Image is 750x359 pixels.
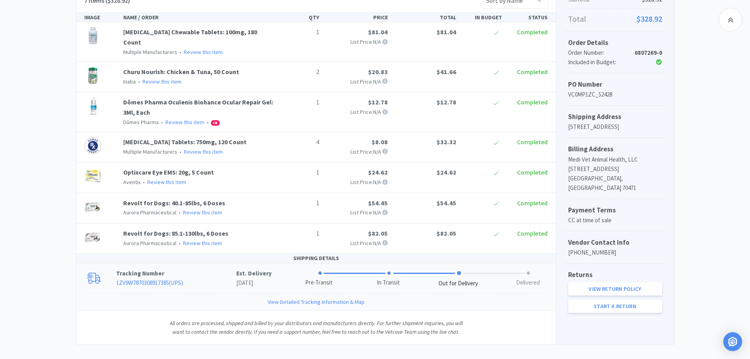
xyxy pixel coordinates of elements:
a: Revolt for Dogs: 85.1-130lbs, 6 Doses [123,229,228,237]
div: Pre-Transit [305,278,333,287]
h5: Shipping Address [568,112,662,122]
p: List Price: N/A [326,239,388,247]
a: Revolt for Dogs: 40.1-85lbs, 6 Doses [123,199,225,207]
p: 1 [280,229,319,239]
img: 11d1cadfe3784a47884fe0d1c4b78589_470049.png [84,67,102,84]
a: Start a Return [568,299,662,313]
span: $81.04 [368,28,388,36]
p: 1 [280,27,319,37]
a: Review this item [184,48,223,56]
a: 1ZV9W7870308917385(UPS) [116,279,183,286]
span: Completed [517,28,548,36]
span: Completed [517,68,548,76]
span: $32.32 [437,138,456,146]
span: Completed [517,168,548,176]
a: Dômes Pharma Oculenis Biohance Ocular Repair Gel: 3Ml, Each [123,98,273,116]
p: [STREET_ADDRESS] [568,164,662,174]
a: [MEDICAL_DATA] Chewable Tablets: 100mg, 180 Count [123,28,257,46]
span: $328.92 [637,13,662,25]
img: 9cce83d8c4e04236bc2b45628195e1c3_500514.png [84,97,102,115]
h5: Returns [568,270,662,280]
a: Review this item [165,119,204,126]
div: Out for Delivery [439,279,478,288]
span: $41.66 [437,68,456,76]
div: Delivered [516,278,540,287]
p: List Price: N/A [326,77,388,86]
a: Churu Nourish: Chicken & Tuna, 50 Count [123,68,239,76]
p: List Price: N/A [326,37,388,46]
span: • [137,78,141,85]
p: 1 [280,167,319,178]
span: CB [211,121,219,125]
span: $24.62 [368,168,388,176]
p: List Price: N/A [326,147,388,156]
span: $8.08 [372,138,388,146]
div: IMAGE [81,13,120,22]
p: 1 [280,198,319,208]
a: Review this item [184,148,223,155]
div: TOTAL [391,13,459,22]
p: List Price: N/A [326,178,388,186]
span: $82.05 [368,229,388,237]
span: Multiple Manufacturers [123,148,177,155]
span: Inaba [123,78,136,85]
div: Order Number: [568,48,631,58]
img: b7aa302f787749648a5d1a145ac938bd_413743.png [84,167,102,185]
div: Included in Budget: [568,58,631,67]
div: In Transit [377,278,400,287]
h5: Payment Terms [568,205,662,216]
span: Completed [517,98,548,106]
span: $54.45 [368,199,388,207]
p: 2 [280,67,319,77]
a: [MEDICAL_DATA] Tablets: 750mg, 120 Count [123,138,246,146]
img: 964c88c69bbc49c2baafe6ca6b2f5b34_286595.png [84,137,102,154]
p: Tracking Number [116,269,236,278]
h5: Vendor Contact Info [568,237,662,248]
div: NAME / ORDER [120,13,277,22]
h5: Billing Address [568,144,662,154]
span: Completed [517,229,548,237]
span: Aurora Pharmaceutical [123,209,176,216]
img: 0eb8d60d5f00488abaf7601bb632be83_706056.png [84,27,102,45]
a: Review this item [147,179,186,186]
img: 14fe63ae37164774a5696fd44f5e8e4d_390378.png [84,229,102,246]
span: Aventix [123,179,141,186]
span: Completed [517,199,548,207]
img: dfbb51c2065b4074b210db3c75d94a2c_390376.png [84,198,102,216]
span: • [178,148,183,155]
div: SHIPPING DETAILS [76,254,556,263]
span: $82.05 [437,229,456,237]
div: Open Intercom Messenger [723,332,742,351]
p: [DATE] [236,278,272,288]
p: [GEOGRAPHIC_DATA], [GEOGRAPHIC_DATA] 70471 [568,174,662,193]
span: • [160,119,164,126]
h5: PO Number [568,79,662,90]
p: Est. Delivery [236,269,272,278]
span: • [142,179,146,186]
span: $81.04 [437,28,456,36]
p: CC at time of sale [568,216,662,225]
span: $20.83 [368,68,388,76]
span: Dômes Pharma [123,119,159,126]
div: QTY [277,13,322,22]
p: 1 [280,97,319,108]
a: View Return Policy [568,282,662,296]
h5: Order Details [568,37,662,48]
span: Multiple Manufacturers [123,48,177,56]
i: All orders are processed, shipped and billed by your distributors and manufacturers directly. For... [170,320,463,335]
span: $12.78 [437,98,456,106]
p: Medi-Vet Animal Health, LLC [568,155,662,164]
span: • [178,240,182,247]
div: IN BUDGET [459,13,505,22]
p: Total [568,13,662,25]
p: 4 [280,137,319,147]
div: PRICE [322,13,391,22]
span: • [178,48,183,56]
div: STATUS [505,13,551,22]
span: Completed [517,138,548,146]
span: • [178,209,182,216]
span: • [206,119,210,126]
a: Review this item [183,209,222,216]
p: VC0MP1ZC_52428 [568,90,662,99]
a: View Detailed Tracking Information & Map [268,298,365,306]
